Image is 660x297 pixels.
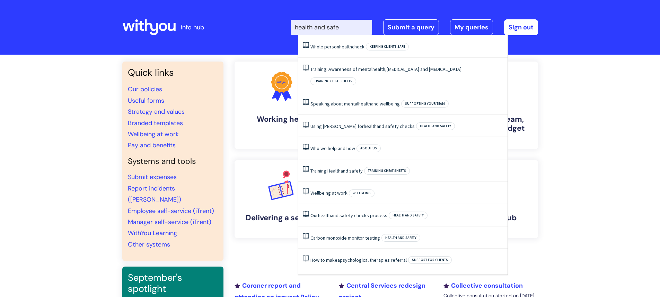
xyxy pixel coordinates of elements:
[128,157,218,166] h4: Systems and tools
[128,96,164,105] a: Useful forms
[327,168,341,174] span: Health
[416,122,455,130] span: Health and safety
[128,108,185,116] a: Strategy and values
[310,257,407,263] a: How to makeapsychological therapies referral
[128,130,179,138] a: Wellbeing at work
[383,19,439,35] a: Submit a query
[364,123,377,129] span: health
[381,234,420,242] span: Health and safety
[401,100,449,108] span: Supporting your team
[358,101,371,107] span: health
[366,43,409,50] span: Keeping clients safe
[318,212,331,219] span: health
[181,22,204,33] p: info hub
[128,141,176,149] a: Pay and benefits
[310,77,356,85] span: Training cheat sheets
[240,115,323,124] h4: Working here
[128,85,162,93] a: Our policies
[128,207,214,215] a: Employee self-service (iTrent)
[450,19,493,35] a: My queries
[389,212,428,219] span: Health and safety
[339,44,352,50] span: health
[128,240,170,249] a: Other systems
[310,235,380,241] a: Carbon monoxide monitor testing
[310,145,355,151] a: Who we help and how
[337,257,340,263] span: a
[128,67,218,78] h3: Quick links
[291,19,538,35] div: | -
[310,101,400,107] a: Speaking about mentalhealthand wellbeing
[310,44,364,50] a: Whole personhealthcheck
[364,167,410,175] span: Training cheat sheets
[128,184,181,204] a: Report incidents ([PERSON_NAME])
[310,190,347,196] a: Wellbeing at work
[349,189,375,197] span: Wellbeing
[443,281,523,290] a: Collective consultation
[235,62,329,149] a: Working here
[235,260,538,273] h2: Recently added or updated
[310,66,461,72] a: Training: Awareness of mentalhealth,[MEDICAL_DATA] and [MEDICAL_DATA]
[310,212,387,219] a: Ourhealthand safety checks process
[372,66,387,72] span: health,
[291,20,372,35] input: Search
[357,145,381,152] span: About Us
[310,168,363,174] a: Training:Healthand safety
[240,213,323,222] h4: Delivering a service
[128,173,177,181] a: Submit expenses
[504,19,538,35] a: Sign out
[128,218,211,226] a: Manager self-service (iTrent)
[310,123,415,129] a: Using [PERSON_NAME] forhealthand safety checks
[235,160,329,238] a: Delivering a service
[128,119,183,127] a: Branded templates
[128,229,177,237] a: WithYou Learning
[128,272,218,295] h3: September's spotlight
[408,256,452,264] span: Support for clients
